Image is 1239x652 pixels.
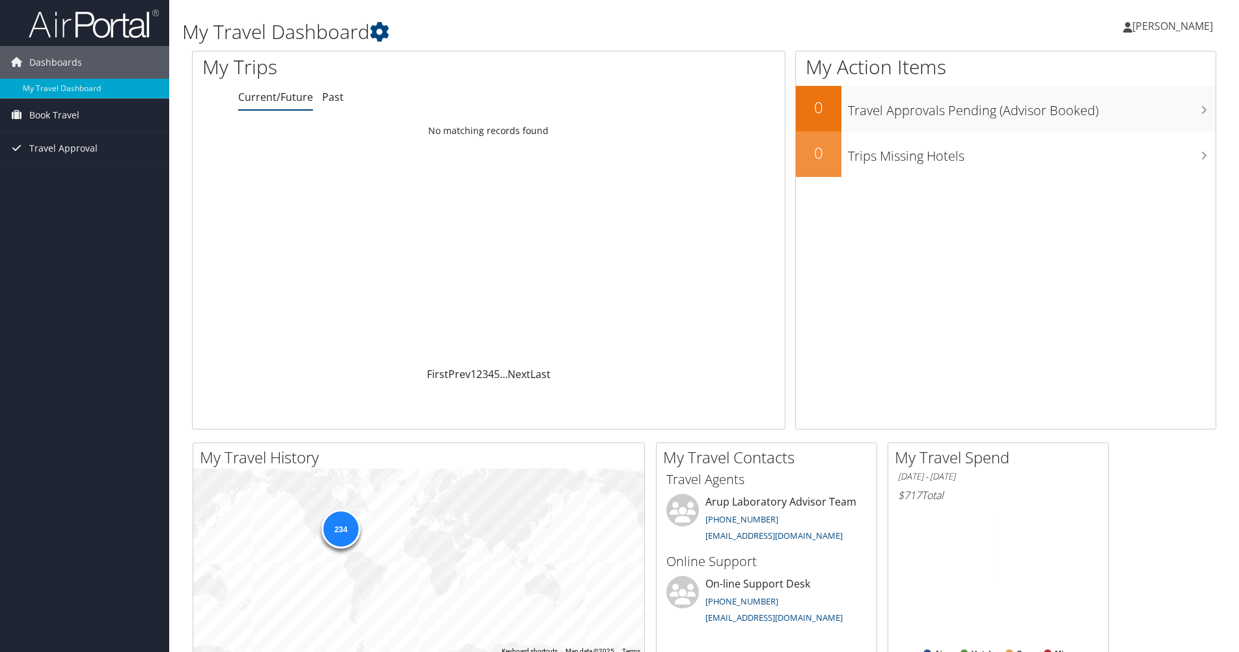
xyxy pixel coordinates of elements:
li: Arup Laboratory Advisor Team [660,494,873,547]
h1: My Trips [202,53,528,81]
h2: My Travel Contacts [663,446,877,469]
h3: Travel Approvals Pending (Advisor Booked) [848,95,1216,120]
td: No matching records found [193,119,785,143]
a: [PHONE_NUMBER] [705,595,778,607]
a: First [427,367,448,381]
a: 1 [470,367,476,381]
a: [EMAIL_ADDRESS][DOMAIN_NAME] [705,612,843,623]
a: [EMAIL_ADDRESS][DOMAIN_NAME] [705,530,843,541]
span: [PERSON_NAME] [1132,19,1213,33]
h2: My Travel History [200,446,644,469]
h3: Trips Missing Hotels [848,141,1216,165]
h1: My Action Items [796,53,1216,81]
h6: [DATE] - [DATE] [898,470,1098,483]
a: [PHONE_NUMBER] [705,513,778,525]
a: 0Travel Approvals Pending (Advisor Booked) [796,86,1216,131]
span: Travel Approval [29,132,98,165]
img: airportal-logo.png [29,8,159,39]
span: … [500,367,508,381]
a: 5 [494,367,500,381]
h2: My Travel Spend [895,446,1108,469]
a: Prev [448,367,470,381]
a: Current/Future [238,90,313,104]
a: Past [322,90,344,104]
h3: Travel Agents [666,470,867,489]
a: 2 [476,367,482,381]
span: Dashboards [29,46,82,79]
h3: Online Support [666,552,867,571]
span: Book Travel [29,99,79,131]
span: $717 [898,488,921,502]
a: Last [530,367,551,381]
div: 234 [321,509,360,549]
h2: 0 [796,142,841,164]
a: 3 [482,367,488,381]
a: Next [508,367,530,381]
h2: 0 [796,96,841,118]
a: [PERSON_NAME] [1123,7,1226,46]
h1: My Travel Dashboard [182,18,878,46]
a: 0Trips Missing Hotels [796,131,1216,177]
a: 4 [488,367,494,381]
li: On-line Support Desk [660,576,873,629]
h6: Total [898,488,1098,502]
